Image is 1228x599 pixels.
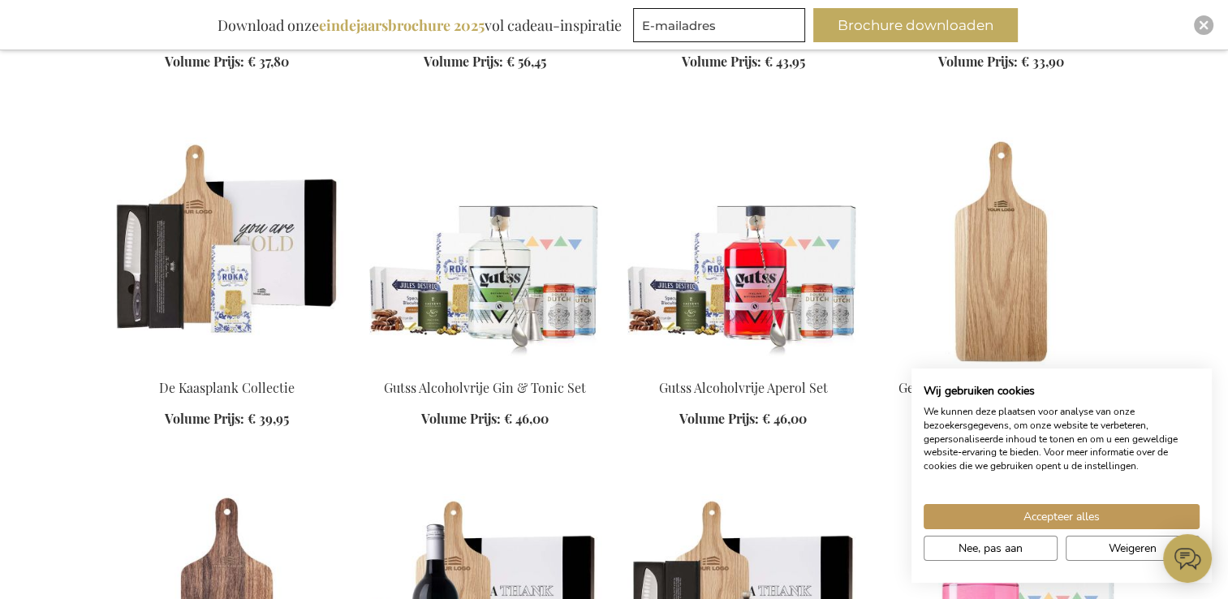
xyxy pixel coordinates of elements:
[159,378,295,395] a: De Kaasplank Collectie
[679,409,807,428] a: Volume Prijs: € 46,00
[210,8,629,42] div: Download onze vol cadeau-inspiratie
[924,536,1058,561] button: Pas cookie voorkeuren aan
[424,53,546,71] a: Volume Prijs: € 56,45
[938,53,1064,71] a: Volume Prijs: € 33,90
[898,378,1104,395] a: Gepersonaliseerde Eiken Snijplank
[384,378,586,395] a: Gutss Alcoholvrije Gin & Tonic Set
[369,358,601,373] a: Gutss Non-Alcoholic Gin & Tonic Set
[659,378,828,395] a: Gutss Alcoholvrije Aperol Set
[165,53,244,70] span: Volume Prijs:
[319,15,485,35] b: eindejaarsbrochure 2025
[765,53,805,70] span: € 43,95
[924,405,1200,473] p: We kunnen deze plaatsen voor analyse van onze bezoekersgegevens, om onze website te verbeteren, g...
[369,137,601,364] img: Gutss Non-Alcoholic Gin & Tonic Set
[762,409,807,426] span: € 46,00
[506,53,546,70] span: € 56,45
[679,409,759,426] span: Volume Prijs:
[1023,508,1100,525] span: Accepteer alles
[1194,15,1213,35] div: Close
[924,384,1200,399] h2: Wij gebruiken cookies
[633,8,805,42] input: E-mailadres
[424,53,503,70] span: Volume Prijs:
[1109,540,1157,557] span: Weigeren
[633,8,810,47] form: marketing offers and promotions
[682,53,805,71] a: Volume Prijs: € 43,95
[421,409,549,428] a: Volume Prijs: € 46,00
[504,409,549,426] span: € 46,00
[627,137,860,364] img: Gutss Non-Alcoholic Aperol Set
[885,358,1118,373] a: Personalised Oak Cutting Board
[248,409,289,426] span: € 39,95
[682,53,761,70] span: Volume Prijs:
[165,409,289,428] a: Volume Prijs: € 39,95
[111,358,343,373] a: The Cheese Board Collection
[248,53,289,70] span: € 37,80
[165,53,289,71] a: Volume Prijs: € 37,80
[1021,53,1064,70] span: € 33,90
[959,540,1023,557] span: Nee, pas aan
[924,504,1200,529] button: Accepteer alle cookies
[421,409,501,426] span: Volume Prijs:
[165,409,244,426] span: Volume Prijs:
[111,137,343,364] img: The Cheese Board Collection
[813,8,1018,42] button: Brochure downloaden
[938,53,1018,70] span: Volume Prijs:
[1163,534,1212,583] iframe: belco-activator-frame
[885,137,1118,364] img: Personalised Oak Cutting Board
[1199,20,1209,30] img: Close
[1066,536,1200,561] button: Alle cookies weigeren
[627,358,860,373] a: Gutss Non-Alcoholic Aperol Set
